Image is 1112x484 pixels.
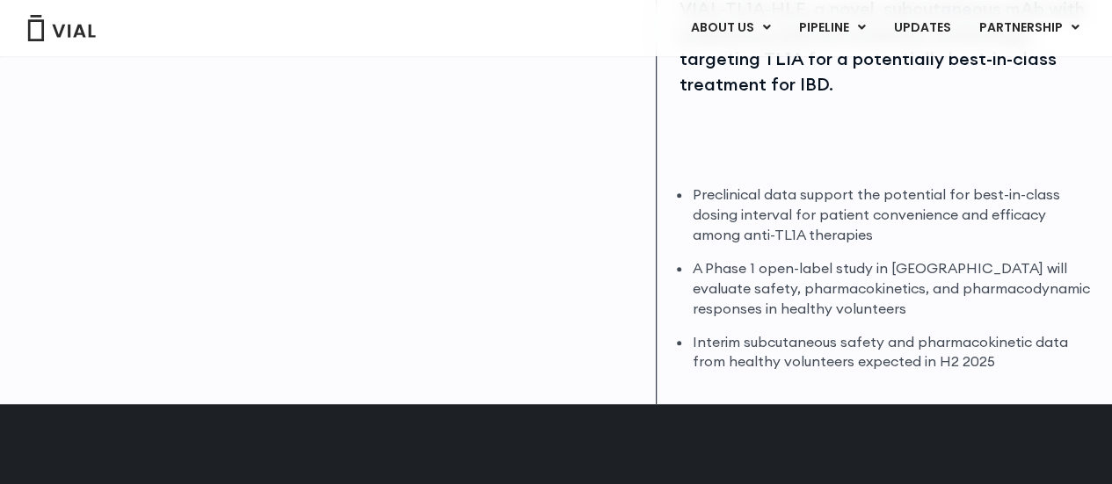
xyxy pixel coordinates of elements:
a: UPDATES [880,13,964,43]
a: PARTNERSHIPMenu Toggle [965,13,1094,43]
li: Interim subcutaneous safety and pharmacokinetic data from healthy volunteers expected in H2 2025 [692,332,1090,372]
li: Preclinical data support the potential for best-in-class dosing interval for patient convenience ... [692,184,1090,245]
img: Vial Logo [26,15,97,41]
a: PIPELINEMenu Toggle [785,13,879,43]
li: A Phase 1 open-label study in [GEOGRAPHIC_DATA] will evaluate safety, pharmacokinetics, and pharm... [692,258,1090,319]
a: ABOUT USMenu Toggle [677,13,784,43]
